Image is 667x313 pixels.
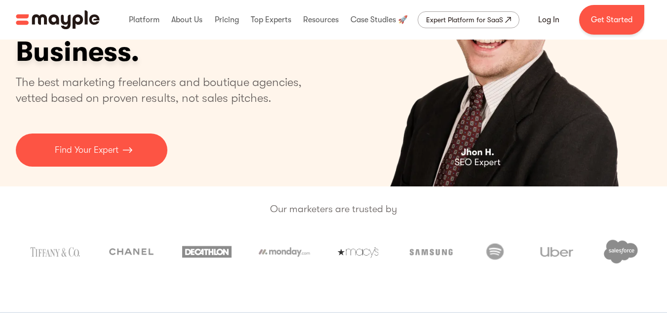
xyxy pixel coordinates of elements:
[301,4,341,36] div: Resources
[16,74,314,106] p: The best marketing freelancers and boutique agencies, vetted based on proven results, not sales p...
[248,4,294,36] div: Top Experts
[16,10,100,29] a: home
[526,8,571,32] a: Log In
[169,4,205,36] div: About Us
[16,10,100,29] img: Mayple logo
[418,11,519,28] a: Expert Platform for SaaS
[55,143,118,157] p: Find Your Expert
[426,14,503,26] div: Expert Platform for SaaS
[126,4,162,36] div: Platform
[16,134,167,167] a: Find Your Expert
[212,4,241,36] div: Pricing
[579,5,644,35] a: Get Started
